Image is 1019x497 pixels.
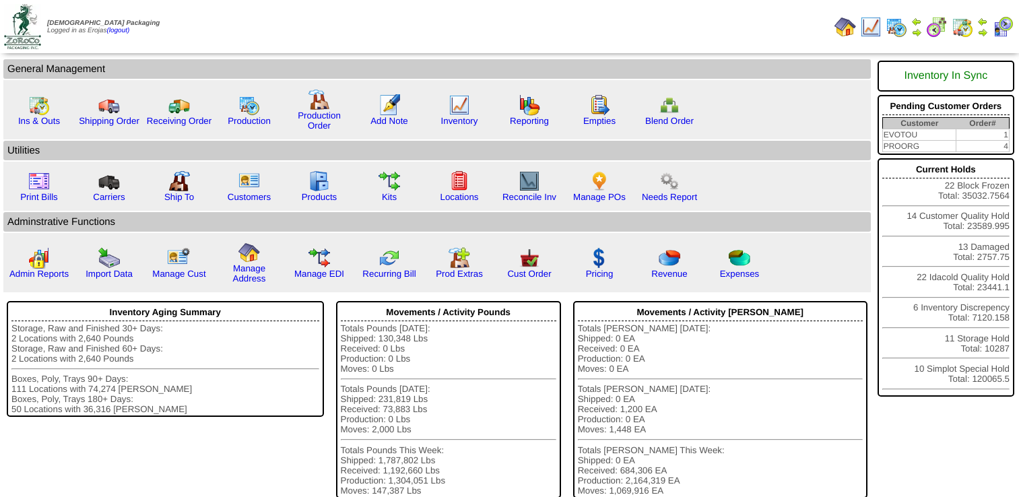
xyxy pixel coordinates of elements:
[47,20,160,27] span: [DEMOGRAPHIC_DATA] Packaging
[379,94,400,116] img: orders.gif
[302,192,337,202] a: Products
[645,116,694,126] a: Blend Order
[362,269,416,279] a: Recurring Bill
[238,170,260,192] img: customers.gif
[441,116,478,126] a: Inventory
[882,129,956,141] td: EVOTOU
[238,94,260,116] img: calendarprod.gif
[440,192,478,202] a: Locations
[298,110,341,131] a: Production Order
[911,27,922,38] img: arrowright.gif
[93,192,125,202] a: Carriers
[519,247,540,269] img: cust_order.png
[308,247,330,269] img: edi.gif
[926,16,948,38] img: calendarblend.gif
[886,16,907,38] img: calendarprod.gif
[18,116,60,126] a: Ins & Outs
[882,118,956,129] th: Customer
[589,170,610,192] img: po.png
[860,16,882,38] img: line_graph.gif
[168,170,190,192] img: factory2.gif
[720,269,760,279] a: Expenses
[233,263,266,284] a: Manage Address
[589,94,610,116] img: workorder.gif
[167,247,192,269] img: managecust.png
[586,269,614,279] a: Pricing
[28,247,50,269] img: graph2.png
[519,94,540,116] img: graph.gif
[308,89,330,110] img: factory.gif
[578,323,863,496] div: Totals [PERSON_NAME] [DATE]: Shipped: 0 EA Received: 0 EA Production: 0 EA Moves: 0 EA Totals [PE...
[651,269,687,279] a: Revenue
[882,98,1010,115] div: Pending Customer Orders
[956,141,1010,152] td: 4
[341,323,556,496] div: Totals Pounds [DATE]: Shipped: 130,348 Lbs Received: 0 Lbs Production: 0 Lbs Moves: 0 Lbs Totals ...
[977,27,988,38] img: arrowright.gif
[28,94,50,116] img: calendarinout.gif
[449,94,470,116] img: line_graph.gif
[11,304,319,321] div: Inventory Aging Summary
[106,27,129,34] a: (logout)
[9,269,69,279] a: Admin Reports
[449,247,470,269] img: prodextras.gif
[168,94,190,116] img: truck2.gif
[294,269,344,279] a: Manage EDI
[3,141,871,160] td: Utilities
[308,170,330,192] img: cabinet.gif
[238,242,260,263] img: home.gif
[583,116,616,126] a: Empties
[642,192,697,202] a: Needs Report
[659,247,680,269] img: pie_chart.png
[882,161,1010,178] div: Current Holds
[659,94,680,116] img: network.png
[878,158,1014,397] div: 22 Block Frozen Total: 35032.7564 14 Customer Quality Hold Total: 23589.995 13 Damaged Total: 275...
[86,269,133,279] a: Import Data
[977,16,988,27] img: arrowleft.gif
[519,170,540,192] img: line_graph2.gif
[834,16,856,38] img: home.gif
[502,192,556,202] a: Reconcile Inv
[956,129,1010,141] td: 1
[729,247,750,269] img: pie_chart2.png
[98,247,120,269] img: import.gif
[882,141,956,152] td: PROORG
[379,170,400,192] img: workflow.gif
[164,192,194,202] a: Ship To
[436,269,483,279] a: Prod Extras
[956,118,1010,129] th: Order#
[589,247,610,269] img: dollar.gif
[379,247,400,269] img: reconcile.gif
[47,20,160,34] span: Logged in as Erojas
[147,116,211,126] a: Receiving Order
[228,116,271,126] a: Production
[11,323,319,414] div: Storage, Raw and Finished 30+ Days: 2 Locations with 2,640 Pounds Storage, Raw and Finished 60+ D...
[952,16,973,38] img: calendarinout.gif
[28,170,50,192] img: invoice2.gif
[228,192,271,202] a: Customers
[911,16,922,27] img: arrowleft.gif
[659,170,680,192] img: workflow.png
[510,116,549,126] a: Reporting
[98,170,120,192] img: truck3.gif
[992,16,1014,38] img: calendarcustomer.gif
[20,192,58,202] a: Print Bills
[3,59,871,79] td: General Management
[79,116,139,126] a: Shipping Order
[449,170,470,192] img: locations.gif
[573,192,626,202] a: Manage POs
[152,269,205,279] a: Manage Cust
[507,269,551,279] a: Cust Order
[882,63,1010,89] div: Inventory In Sync
[4,4,41,49] img: zoroco-logo-small.webp
[382,192,397,202] a: Kits
[578,304,863,321] div: Movements / Activity [PERSON_NAME]
[3,212,871,232] td: Adminstrative Functions
[98,94,120,116] img: truck.gif
[341,304,556,321] div: Movements / Activity Pounds
[370,116,408,126] a: Add Note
